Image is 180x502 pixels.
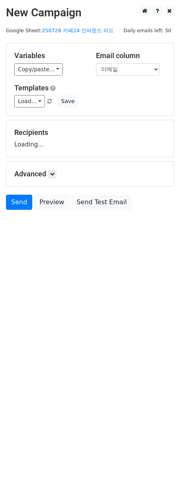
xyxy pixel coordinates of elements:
h5: Recipients [14,128,166,137]
small: Google Sheet: [6,27,114,33]
a: Send Test Email [71,195,132,210]
a: Daily emails left: 50 [121,27,174,33]
h5: Advanced [14,170,166,178]
a: 250728 카페24 인바운드 리드 [42,27,114,33]
button: Save [57,95,78,107]
a: Preview [34,195,69,210]
a: Send [6,195,32,210]
h5: Email column [96,51,166,60]
a: Copy/paste... [14,63,63,76]
span: Daily emails left: 50 [121,26,174,35]
h2: New Campaign [6,6,174,20]
a: Templates [14,84,49,92]
div: Loading... [14,128,166,149]
a: Load... [14,95,45,107]
h5: Variables [14,51,84,60]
